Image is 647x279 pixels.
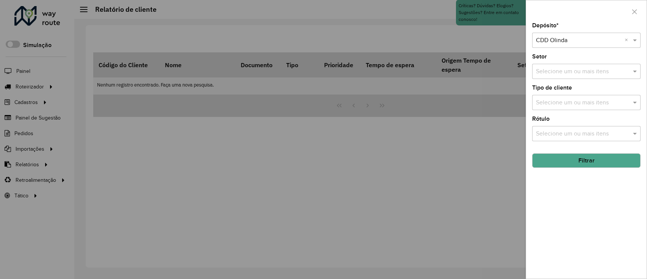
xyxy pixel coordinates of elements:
label: Depósito [532,21,559,30]
label: Setor [532,52,547,61]
label: Tipo de cliente [532,83,572,92]
button: Filtrar [532,153,641,168]
span: Clear all [625,36,631,45]
label: Rótulo [532,114,550,123]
